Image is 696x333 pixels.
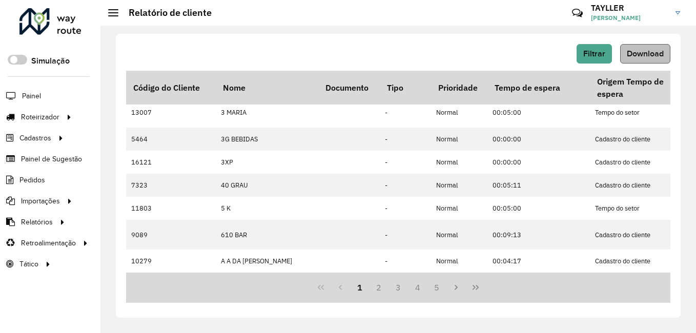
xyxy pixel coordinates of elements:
[318,71,380,105] th: Documento
[126,249,216,273] td: 10279
[380,71,431,105] th: Tipo
[216,174,318,197] td: 40 GRAU
[431,98,487,128] td: Normal
[590,220,692,249] td: Cadastro do cliente
[487,197,590,220] td: 00:05:00
[627,49,664,58] span: Download
[487,220,590,249] td: 00:09:13
[380,220,431,249] td: -
[591,3,668,13] h3: TAYLLER
[431,174,487,197] td: Normal
[126,98,216,128] td: 13007
[21,154,82,164] span: Painel de Sugestão
[590,71,692,105] th: Origem Tempo de espera
[566,2,588,24] a: Contato Rápido
[350,278,370,297] button: 1
[487,249,590,273] td: 00:04:17
[487,98,590,128] td: 00:05:00
[369,278,388,297] button: 2
[431,249,487,273] td: Normal
[126,71,216,105] th: Código do Cliente
[487,174,590,197] td: 00:05:11
[216,98,318,128] td: 3 MARIA
[487,151,590,174] td: 00:00:00
[590,249,692,273] td: Cadastro do cliente
[21,217,53,227] span: Relatórios
[590,128,692,151] td: Cadastro do cliente
[22,91,41,101] span: Painel
[487,71,590,105] th: Tempo de espera
[19,175,45,185] span: Pedidos
[126,220,216,249] td: 9089
[466,278,485,297] button: Last Page
[408,278,427,297] button: 4
[380,174,431,197] td: -
[446,278,466,297] button: Next Page
[216,128,318,151] td: 3G BEBIDAS
[590,174,692,197] td: Cadastro do cliente
[126,128,216,151] td: 5464
[21,238,76,248] span: Retroalimentação
[19,259,38,269] span: Tático
[431,128,487,151] td: Normal
[487,128,590,151] td: 00:00:00
[380,197,431,220] td: -
[577,44,612,64] button: Filtrar
[118,7,212,18] h2: Relatório de cliente
[431,151,487,174] td: Normal
[427,278,447,297] button: 5
[380,98,431,128] td: -
[590,98,692,128] td: Tempo do setor
[388,278,408,297] button: 3
[21,112,59,122] span: Roteirizador
[380,128,431,151] td: -
[620,44,670,64] button: Download
[380,151,431,174] td: -
[583,49,605,58] span: Filtrar
[126,151,216,174] td: 16121
[126,174,216,197] td: 7323
[216,249,318,273] td: A A DA [PERSON_NAME]
[31,55,70,67] label: Simulação
[21,196,60,206] span: Importações
[216,151,318,174] td: 3XP
[590,197,692,220] td: Tempo do setor
[431,71,487,105] th: Prioridade
[216,197,318,220] td: 5 K
[126,197,216,220] td: 11803
[431,220,487,249] td: Normal
[431,197,487,220] td: Normal
[216,71,318,105] th: Nome
[19,133,51,143] span: Cadastros
[591,13,668,23] span: [PERSON_NAME]
[216,220,318,249] td: 610 BAR
[380,249,431,273] td: -
[590,151,692,174] td: Cadastro do cliente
